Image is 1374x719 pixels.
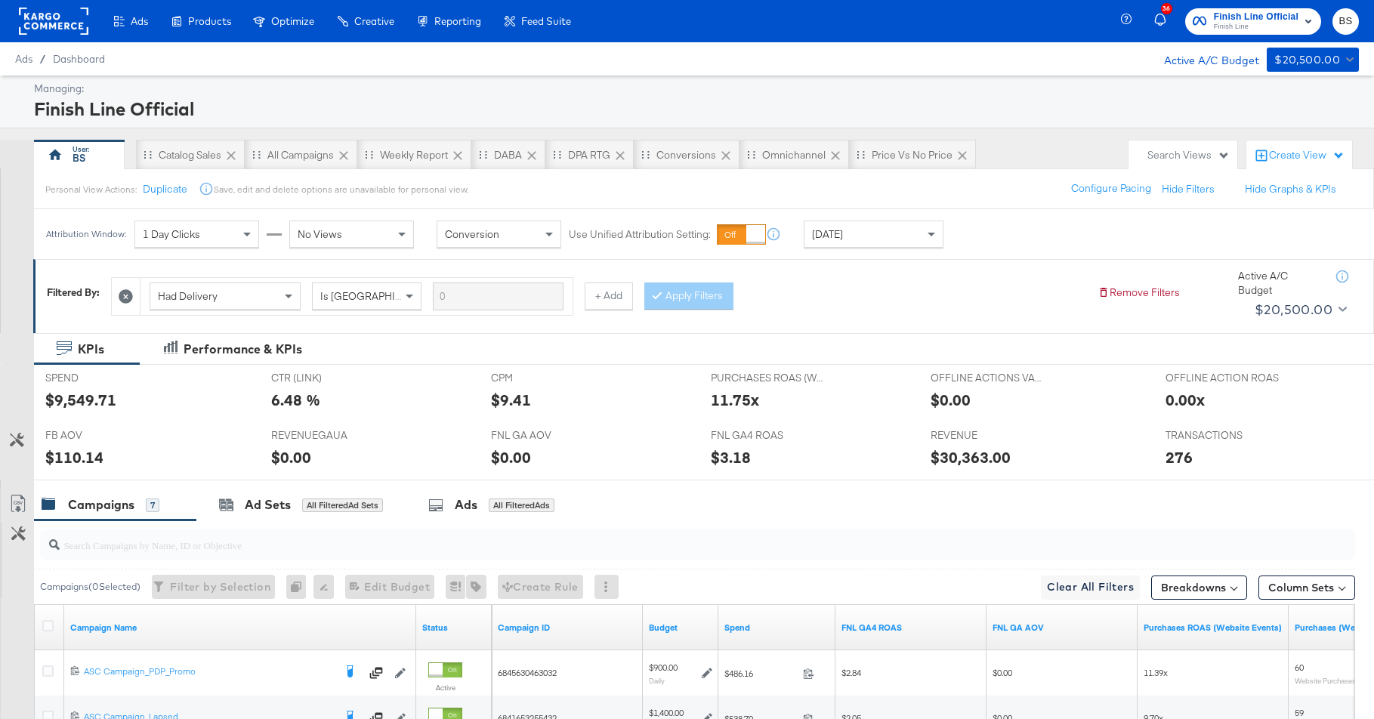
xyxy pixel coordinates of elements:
a: The maximum amount you're willing to spend on your ads, on average each day or over the lifetime ... [649,622,712,634]
span: OFFLINE ACTIONS VALUE [931,371,1044,385]
span: $486.16 [724,668,797,679]
div: All Filtered Ads [489,498,554,512]
div: Active A/C Budget [1148,48,1259,70]
button: Breakdowns [1151,576,1247,600]
div: 0 [286,575,313,599]
div: Finish Line Official [34,96,1355,122]
div: $9.41 [491,389,531,411]
div: 6.48 % [271,389,320,411]
span: SPEND [45,371,159,385]
label: Active [428,683,462,693]
div: Active A/C Budget [1238,269,1321,297]
div: $110.14 [45,446,103,468]
span: Conversion [445,227,499,241]
div: KPIs [78,341,104,358]
span: FB AOV [45,428,159,443]
span: Finish Line [1214,21,1298,33]
div: $0.00 [271,446,311,468]
button: Hide Filters [1162,182,1215,196]
div: 276 [1166,446,1193,468]
span: BS [1338,13,1353,30]
button: Remove Filters [1098,285,1180,300]
span: 6845630463032 [498,667,557,678]
div: 36 [1161,3,1172,14]
div: $0.00 [491,446,531,468]
div: Campaigns [68,496,134,514]
div: Drag to reorder tab [144,150,152,159]
div: Personal View Actions: [45,184,137,196]
sub: Daily [649,676,665,685]
div: $0.00 [931,389,971,411]
button: Clear All Filters [1041,576,1140,600]
div: Catalog Sales [159,148,221,162]
span: Clear All Filters [1047,578,1134,597]
a: Dashboard [53,53,105,65]
span: PURCHASES ROAS (WEBSITE EVENTS) [711,371,824,385]
div: $3.18 [711,446,751,468]
button: Configure Pacing [1061,175,1162,202]
span: Ads [15,53,32,65]
div: $20,500.00 [1255,298,1332,321]
div: All Filtered Ad Sets [302,498,383,512]
div: $20,500.00 [1274,51,1340,69]
a: The total amount spent to date. [724,622,829,634]
span: FNL GA AOV [491,428,604,443]
button: $20,500.00 [1249,298,1350,322]
button: Finish Line OfficialFinish Line [1185,8,1321,35]
div: DPA RTG [568,148,610,162]
div: $1,400.00 [649,707,684,719]
span: Feed Suite [521,15,571,27]
div: Ads [455,496,477,514]
span: 60 [1295,662,1304,673]
span: OFFLINE ACTION ROAS [1166,371,1279,385]
span: Products [188,15,231,27]
div: Performance & KPIs [184,341,302,358]
div: Weekly Report [380,148,448,162]
div: Create View [1269,148,1345,163]
span: $0.00 [993,667,1012,678]
div: Drag to reorder tab [252,150,261,159]
button: 36 [1152,7,1178,36]
div: Search Views [1147,148,1230,162]
div: Drag to reorder tab [365,150,373,159]
div: $30,363.00 [931,446,1011,468]
div: BS [73,151,85,165]
div: Filtered By: [47,285,100,300]
a: ASC Campaign_PDP_Promo [84,665,334,680]
div: Ad Sets [245,496,291,514]
label: Use Unified Attribution Setting: [569,227,711,242]
a: The total value of the purchase actions divided by spend tracked by your Custom Audience pixel on... [1144,622,1283,634]
span: FNL GA4 ROAS [711,428,824,443]
div: 11.75x [711,389,759,411]
div: Campaigns ( 0 Selected) [40,580,140,594]
div: Managing: [34,82,1355,96]
span: Reporting [434,15,481,27]
a: Your campaign ID. [498,622,637,634]
span: / [32,53,53,65]
div: Conversions [656,148,716,162]
span: Optimize [271,15,314,27]
span: Finish Line Official [1214,9,1298,25]
div: $9,549.71 [45,389,116,411]
div: $900.00 [649,662,678,674]
span: TRANSACTIONS [1166,428,1279,443]
sub: Website Purchases [1295,676,1356,685]
span: CTR (LINK) [271,371,384,385]
input: Search Campaigns by Name, ID or Objective [60,524,1235,554]
button: + Add [585,282,633,310]
span: REVENUEGAUA [271,428,384,443]
div: Drag to reorder tab [747,150,755,159]
div: Omnichannel [762,148,826,162]
input: Enter a search term [433,282,563,310]
button: BS [1332,8,1359,35]
div: Save, edit and delete options are unavailable for personal view. [214,184,468,196]
div: Drag to reorder tab [553,150,561,159]
span: 59 [1295,707,1304,718]
span: Is [GEOGRAPHIC_DATA] [320,289,436,303]
a: Your campaign name. [70,622,410,634]
span: Had Delivery [158,289,218,303]
div: ASC Campaign_PDP_Promo [84,665,334,677]
div: DABA [494,148,522,162]
div: Drag to reorder tab [479,150,487,159]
